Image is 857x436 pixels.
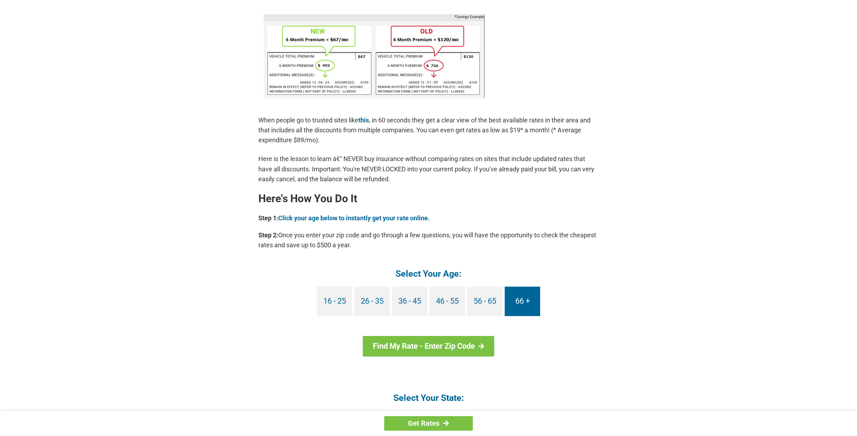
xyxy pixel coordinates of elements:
a: 36 - 45 [392,287,427,316]
h4: Select Your State: [258,392,599,404]
a: Find My Rate - Enter Zip Code [363,336,494,357]
a: Click your age below to instantly get your rate online. [278,214,430,222]
a: 56 - 65 [467,287,503,316]
a: this [358,116,369,124]
a: 46 - 55 [430,287,465,316]
h2: Here's How You Do It [258,193,599,204]
img: savings [264,14,484,98]
a: Get Rates [384,416,473,431]
p: Here is the lesson to learn â€“ NEVER buy insurance without comparing rates on sites that include... [258,154,599,184]
b: Step 2: [258,231,278,239]
p: Once you enter your zip code and go through a few questions, you will have the opportunity to che... [258,230,599,250]
h4: Select Your Age: [258,268,599,280]
a: 26 - 35 [354,287,390,316]
p: When people go to trusted sites like , in 60 seconds they get a clear view of the best available ... [258,115,599,145]
a: 16 - 25 [317,287,352,316]
b: Step 1: [258,214,278,222]
a: 66 + [505,287,540,316]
